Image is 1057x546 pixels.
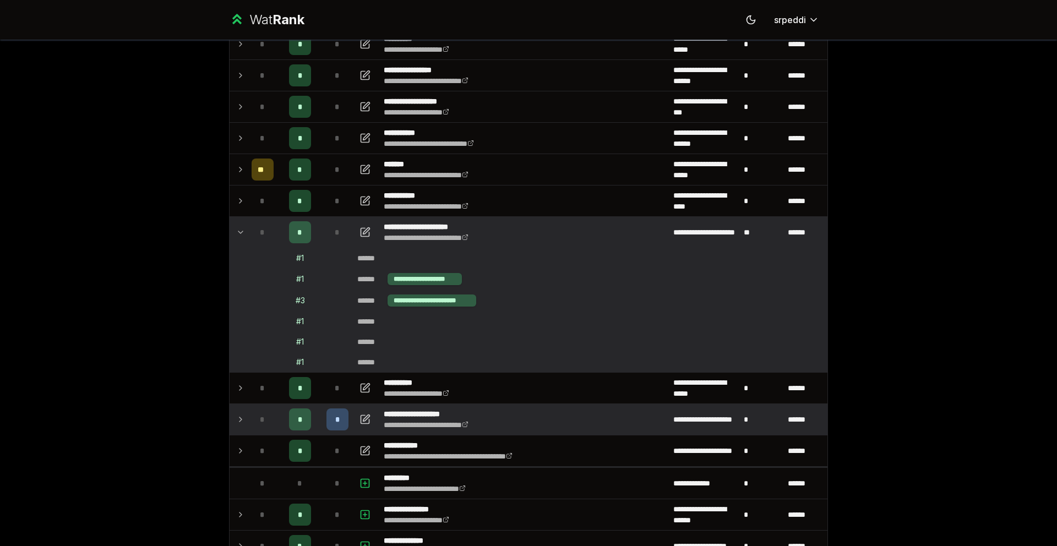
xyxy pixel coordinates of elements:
div: # 3 [296,295,305,306]
div: Wat [249,11,304,29]
a: WatRank [229,11,304,29]
div: # 1 [296,253,304,264]
div: # 1 [296,357,304,368]
div: # 1 [296,274,304,285]
div: # 1 [296,336,304,347]
div: # 1 [296,316,304,327]
button: srpeddi [765,10,828,30]
span: Rank [273,12,304,28]
span: srpeddi [774,13,806,26]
